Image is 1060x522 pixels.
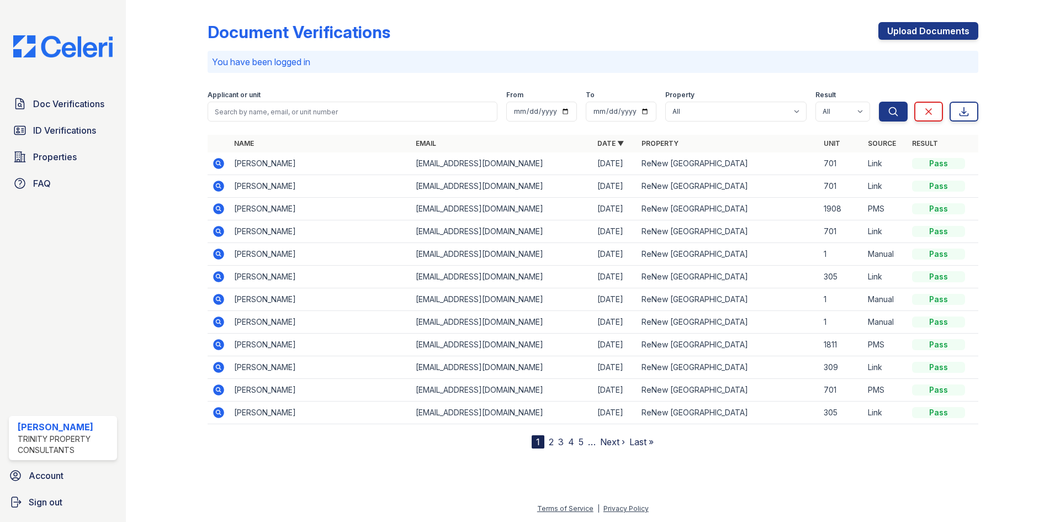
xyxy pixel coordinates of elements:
td: [PERSON_NAME] [230,402,411,424]
td: Manual [863,288,908,311]
label: Applicant or unit [208,91,261,99]
a: 5 [579,436,584,447]
label: Property [665,91,695,99]
label: To [586,91,595,99]
td: [PERSON_NAME] [230,288,411,311]
td: [DATE] [593,152,637,175]
td: [DATE] [593,198,637,220]
td: [PERSON_NAME] [230,243,411,266]
td: [EMAIL_ADDRESS][DOMAIN_NAME] [411,243,593,266]
td: ReNew [GEOGRAPHIC_DATA] [637,175,819,198]
td: [PERSON_NAME] [230,152,411,175]
td: [EMAIL_ADDRESS][DOMAIN_NAME] [411,198,593,220]
td: [DATE] [593,220,637,243]
td: ReNew [GEOGRAPHIC_DATA] [637,311,819,334]
td: [EMAIL_ADDRESS][DOMAIN_NAME] [411,220,593,243]
td: [EMAIL_ADDRESS][DOMAIN_NAME] [411,379,593,402]
td: 1908 [819,198,863,220]
td: 305 [819,266,863,288]
td: Manual [863,311,908,334]
td: [DATE] [593,175,637,198]
td: 1 [819,288,863,311]
a: Account [4,465,121,487]
a: Result [912,139,938,147]
span: Doc Verifications [33,97,104,110]
td: [PERSON_NAME] [230,266,411,288]
td: [PERSON_NAME] [230,379,411,402]
a: 4 [568,436,574,447]
td: Link [863,402,908,424]
td: Link [863,266,908,288]
div: Pass [912,181,965,192]
td: [DATE] [593,266,637,288]
td: [PERSON_NAME] [230,175,411,198]
label: From [506,91,523,99]
a: Next › [600,436,625,447]
td: 701 [819,379,863,402]
span: Account [29,469,63,482]
a: 2 [549,436,554,447]
td: 701 [819,175,863,198]
span: Sign out [29,495,62,509]
td: [PERSON_NAME] [230,311,411,334]
a: Last » [629,436,654,447]
div: Pass [912,294,965,305]
td: ReNew [GEOGRAPHIC_DATA] [637,402,819,424]
div: Pass [912,362,965,373]
td: ReNew [GEOGRAPHIC_DATA] [637,243,819,266]
div: | [597,504,600,513]
a: Name [234,139,254,147]
td: Link [863,356,908,379]
td: ReNew [GEOGRAPHIC_DATA] [637,266,819,288]
a: Date ▼ [597,139,624,147]
a: ID Verifications [9,119,117,141]
div: 1 [532,435,544,449]
a: Doc Verifications [9,93,117,115]
div: Pass [912,249,965,260]
input: Search by name, email, or unit number [208,102,497,122]
div: Pass [912,384,965,396]
a: Property [642,139,679,147]
td: ReNew [GEOGRAPHIC_DATA] [637,220,819,243]
td: ReNew [GEOGRAPHIC_DATA] [637,152,819,175]
td: [EMAIL_ADDRESS][DOMAIN_NAME] [411,334,593,356]
td: 1811 [819,334,863,356]
td: 701 [819,220,863,243]
a: Properties [9,146,117,168]
div: Trinity Property Consultants [18,434,113,456]
div: Pass [912,226,965,237]
div: Pass [912,339,965,350]
td: [EMAIL_ADDRESS][DOMAIN_NAME] [411,402,593,424]
td: [PERSON_NAME] [230,334,411,356]
label: Result [815,91,836,99]
td: ReNew [GEOGRAPHIC_DATA] [637,288,819,311]
span: ID Verifications [33,124,96,137]
td: [DATE] [593,356,637,379]
td: [DATE] [593,379,637,402]
div: Document Verifications [208,22,390,42]
td: ReNew [GEOGRAPHIC_DATA] [637,379,819,402]
td: PMS [863,379,908,402]
a: Terms of Service [537,504,593,513]
a: Source [868,139,896,147]
td: [EMAIL_ADDRESS][DOMAIN_NAME] [411,266,593,288]
p: You have been logged in [212,55,974,68]
a: Email [416,139,436,147]
div: [PERSON_NAME] [18,420,113,434]
td: [EMAIL_ADDRESS][DOMAIN_NAME] [411,288,593,311]
td: ReNew [GEOGRAPHIC_DATA] [637,198,819,220]
td: [PERSON_NAME] [230,220,411,243]
td: 701 [819,152,863,175]
td: [DATE] [593,311,637,334]
td: [DATE] [593,334,637,356]
a: Unit [824,139,840,147]
td: 1 [819,243,863,266]
td: ReNew [GEOGRAPHIC_DATA] [637,356,819,379]
td: [EMAIL_ADDRESS][DOMAIN_NAME] [411,175,593,198]
a: Sign out [4,491,121,513]
td: [DATE] [593,288,637,311]
td: [EMAIL_ADDRESS][DOMAIN_NAME] [411,356,593,379]
td: 309 [819,356,863,379]
div: Pass [912,407,965,418]
td: [EMAIL_ADDRESS][DOMAIN_NAME] [411,152,593,175]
